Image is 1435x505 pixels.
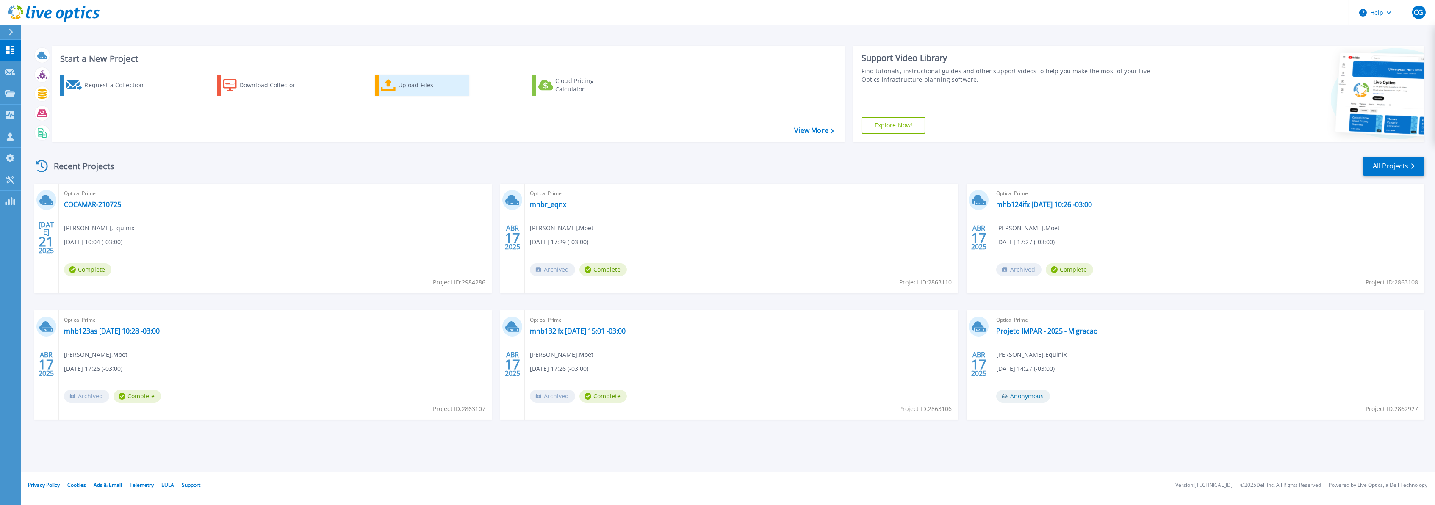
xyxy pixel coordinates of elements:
span: Optical Prime [996,189,1419,198]
span: 17 [39,361,54,368]
li: Version: [TECHNICAL_ID] [1175,483,1233,488]
a: Privacy Policy [28,481,60,488]
span: 17 [971,234,986,241]
div: Download Collector [239,77,307,94]
span: Project ID: 2863108 [1366,278,1418,287]
li: Powered by Live Optics, a Dell Technology [1329,483,1427,488]
span: Complete [64,263,111,276]
a: Download Collector [217,75,312,96]
span: Complete [579,263,627,276]
span: Optical Prime [996,315,1419,325]
a: All Projects [1363,157,1424,176]
span: [DATE] 10:04 (-03:00) [64,237,122,247]
span: [PERSON_NAME] , Moet [530,224,593,233]
span: Project ID: 2863106 [899,404,952,414]
span: Optical Prime [64,189,487,198]
a: Cookies [67,481,86,488]
span: Optical Prime [64,315,487,325]
a: mhb132ifx [DATE] 15:01 -03:00 [530,327,626,335]
span: 17 [971,361,986,368]
a: mhb123as [DATE] 10:28 -03:00 [64,327,160,335]
span: CG [1414,9,1423,16]
span: Complete [579,390,627,403]
a: COCAMAR-210725 [64,200,121,209]
span: 17 [505,361,520,368]
span: [DATE] 17:26 (-03:00) [64,364,122,373]
span: Project ID: 2862927 [1366,404,1418,414]
span: Archived [530,263,575,276]
span: Optical Prime [530,315,953,325]
a: Projeto IMPAR - 2025 - Migracao [996,327,1098,335]
span: [PERSON_NAME] , Equinix [64,224,134,233]
div: ABR 2025 [504,222,521,253]
div: Upload Files [398,77,466,94]
a: Upload Files [375,75,469,96]
h3: Start a New Project [60,54,834,63]
a: EULA [161,481,174,488]
div: ABR 2025 [971,222,987,253]
div: Support Video Library [862,52,1160,63]
li: © 2025 Dell Inc. All Rights Reserved [1240,483,1321,488]
span: [PERSON_NAME] , Moet [996,224,1060,233]
div: ABR 2025 [38,349,54,380]
a: Telemetry [130,481,154,488]
div: Find tutorials, instructional guides and other support videos to help you make the most of your L... [862,67,1160,84]
a: mhbr_eqnx [530,200,566,209]
span: 17 [505,234,520,241]
span: [PERSON_NAME] , Moet [64,350,127,359]
span: Optical Prime [530,189,953,198]
a: View More [794,127,834,135]
a: Explore Now! [862,117,926,134]
span: Complete [114,390,161,403]
span: Project ID: 2863110 [899,278,952,287]
a: Ads & Email [94,481,122,488]
span: Project ID: 2863107 [433,404,485,414]
span: [DATE] 14:27 (-03:00) [996,364,1055,373]
span: [PERSON_NAME] , Moet [530,350,593,359]
span: Complete [1046,263,1093,276]
div: Cloud Pricing Calculator [555,77,623,94]
span: [DATE] 17:29 (-03:00) [530,237,588,247]
span: Archived [64,390,109,403]
a: mhb124ifx [DATE] 10:26 -03:00 [996,200,1092,209]
span: [PERSON_NAME] , Equinix [996,350,1067,359]
span: [DATE] 17:26 (-03:00) [530,364,588,373]
a: Request a Collection [60,75,155,96]
span: Archived [996,263,1042,276]
div: ABR 2025 [971,349,987,380]
div: Request a Collection [84,77,152,94]
div: [DATE] 2025 [38,222,54,253]
a: Support [182,481,200,488]
div: ABR 2025 [504,349,521,380]
a: Cloud Pricing Calculator [532,75,627,96]
span: Project ID: 2984286 [433,278,485,287]
span: Anonymous [996,390,1050,403]
div: Recent Projects [33,156,126,177]
span: 21 [39,238,54,245]
span: [DATE] 17:27 (-03:00) [996,237,1055,247]
span: Archived [530,390,575,403]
